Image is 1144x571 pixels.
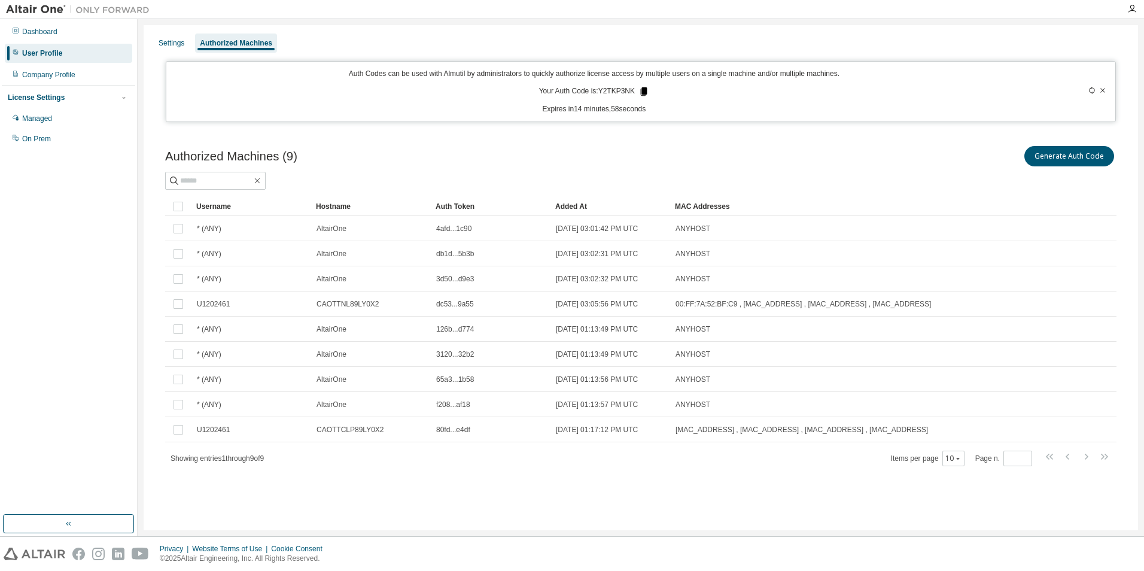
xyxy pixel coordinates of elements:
span: * (ANY) [197,324,221,334]
img: altair_logo.svg [4,548,65,560]
span: * (ANY) [197,350,221,359]
span: ANYHOST [676,375,710,384]
span: * (ANY) [197,249,221,259]
div: Hostname [316,197,426,216]
span: AltairOne [317,350,346,359]
span: Authorized Machines (9) [165,150,297,163]
img: youtube.svg [132,548,149,560]
span: [DATE] 01:13:49 PM UTC [556,324,638,334]
span: * (ANY) [197,224,221,233]
span: dc53...9a55 [436,299,474,309]
span: Items per page [891,451,965,466]
div: User Profile [22,48,62,58]
span: ANYHOST [676,324,710,334]
div: Managed [22,114,52,123]
div: Cookie Consent [271,544,329,554]
span: CAOTTCLP89LY0X2 [317,425,384,435]
div: Privacy [160,544,192,554]
span: * (ANY) [197,375,221,384]
div: Dashboard [22,27,57,37]
span: 126b...d774 [436,324,474,334]
p: Expires in 14 minutes, 58 seconds [174,104,1015,114]
div: License Settings [8,93,65,102]
div: Settings [159,38,184,48]
span: CAOTTNL89LY0X2 [317,299,379,309]
div: Auth Token [436,197,546,216]
span: [DATE] 01:13:49 PM UTC [556,350,638,359]
span: 4afd...1c90 [436,224,471,233]
span: [DATE] 03:05:56 PM UTC [556,299,638,309]
div: Username [196,197,306,216]
span: [DATE] 03:02:32 PM UTC [556,274,638,284]
span: [DATE] 03:01:42 PM UTC [556,224,638,233]
div: On Prem [22,134,51,144]
span: ANYHOST [676,249,710,259]
span: [DATE] 01:13:57 PM UTC [556,400,638,409]
span: ANYHOST [676,350,710,359]
span: AltairOne [317,274,346,284]
span: AltairOne [317,224,346,233]
span: f208...af18 [436,400,470,409]
span: AltairOne [317,324,346,334]
span: U1202461 [197,425,230,435]
p: Auth Codes can be used with Almutil by administrators to quickly authorize license access by mult... [174,69,1015,79]
span: Showing entries 1 through 9 of 9 [171,454,264,463]
p: © 2025 Altair Engineering, Inc. All Rights Reserved. [160,554,330,564]
span: 65a3...1b58 [436,375,474,384]
img: facebook.svg [72,548,85,560]
span: * (ANY) [197,400,221,409]
span: 00:FF:7A:52:BF:C9 , [MAC_ADDRESS] , [MAC_ADDRESS] , [MAC_ADDRESS] [676,299,931,309]
span: ANYHOST [676,224,710,233]
span: AltairOne [317,375,346,384]
span: AltairOne [317,249,346,259]
div: Company Profile [22,70,75,80]
span: ANYHOST [676,400,710,409]
span: [DATE] 01:17:12 PM UTC [556,425,638,435]
div: Added At [555,197,665,216]
div: MAC Addresses [675,197,991,216]
span: Page n. [975,451,1032,466]
div: Website Terms of Use [192,544,271,554]
span: U1202461 [197,299,230,309]
span: [DATE] 01:13:56 PM UTC [556,375,638,384]
span: db1d...5b3b [436,249,474,259]
span: 80fd...e4df [436,425,470,435]
span: ANYHOST [676,274,710,284]
p: Your Auth Code is: Y2TKP3NK [539,86,649,97]
span: * (ANY) [197,274,221,284]
span: AltairOne [317,400,346,409]
button: Generate Auth Code [1024,146,1114,166]
div: Authorized Machines [200,38,272,48]
span: [DATE] 03:02:31 PM UTC [556,249,638,259]
img: instagram.svg [92,548,105,560]
span: 3d50...d9e3 [436,274,474,284]
span: [MAC_ADDRESS] , [MAC_ADDRESS] , [MAC_ADDRESS] , [MAC_ADDRESS] [676,425,928,435]
span: 3120...32b2 [436,350,474,359]
img: linkedin.svg [112,548,124,560]
img: Altair One [6,4,156,16]
button: 10 [945,454,962,463]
